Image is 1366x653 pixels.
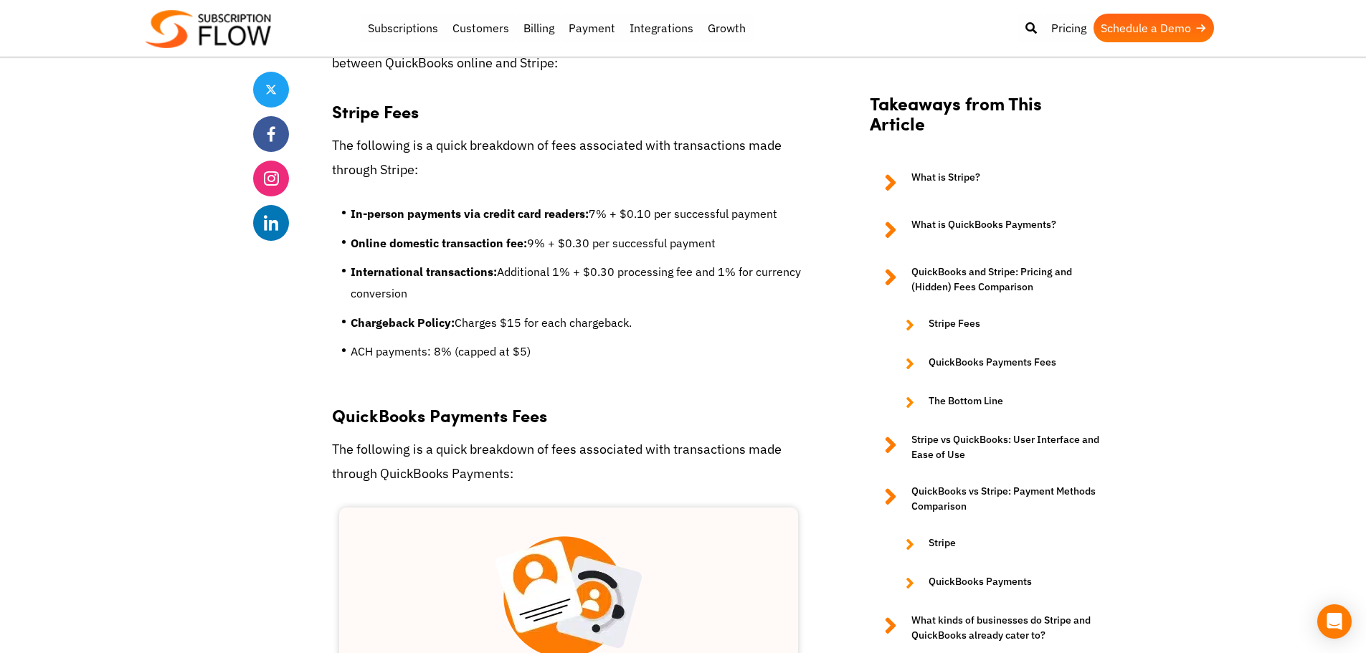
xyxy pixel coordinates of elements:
[351,203,805,232] li: 7% + $0.10 per successful payment
[891,535,1099,553] a: Stripe
[870,484,1099,514] a: QuickBooks vs Stripe: Payment Methods Comparison
[332,437,805,486] p: The following is a quick breakdown of fees associated with transactions made through QuickBooks P...
[870,92,1099,148] h2: Takeaways from This Article
[146,10,271,48] img: Subscriptionflow
[870,613,1099,643] a: What kinds of businesses do Stripe and QuickBooks already cater to?
[701,14,753,42] a: Growth
[332,390,805,426] h3: QuickBooks Payments Fees
[361,14,445,42] a: Subscriptions
[1317,604,1352,639] div: Open Intercom Messenger
[561,14,622,42] a: Payment
[351,236,527,250] strong: Online domestic transaction fee:
[870,264,1099,295] a: QuickBooks and Stripe: Pricing and (Hidden) Fees Comparison
[351,206,589,221] strong: In-person payments via credit card readers:
[351,340,805,369] li: ACH payments: 8% (capped at $5)
[516,14,561,42] a: Billing
[891,355,1099,372] a: QuickBooks Payments Fees
[891,574,1099,591] a: QuickBooks Payments
[891,394,1099,411] a: The Bottom Line
[351,315,455,330] strong: Chargeback Policy:
[351,312,805,340] li: Charges $15 for each chargeback.
[332,86,805,122] h3: Stripe Fees
[870,432,1099,462] a: Stripe vs QuickBooks: User Interface and Ease of Use
[891,316,1099,333] a: Stripe Fees
[1094,14,1214,42] a: Schedule a Demo
[332,133,805,182] p: The following is a quick breakdown of fees associated with transactions made through Stripe:
[870,217,1099,243] a: What is QuickBooks Payments?
[1044,14,1094,42] a: Pricing
[870,170,1099,196] a: What is Stripe?
[351,264,497,279] strong: International transactions:
[622,14,701,42] a: Integrations
[351,261,805,312] li: Additional 1% + $0.30 processing fee and 1% for currency conversion
[445,14,516,42] a: Customers
[351,232,805,261] li: 9% + $0.30 per successful payment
